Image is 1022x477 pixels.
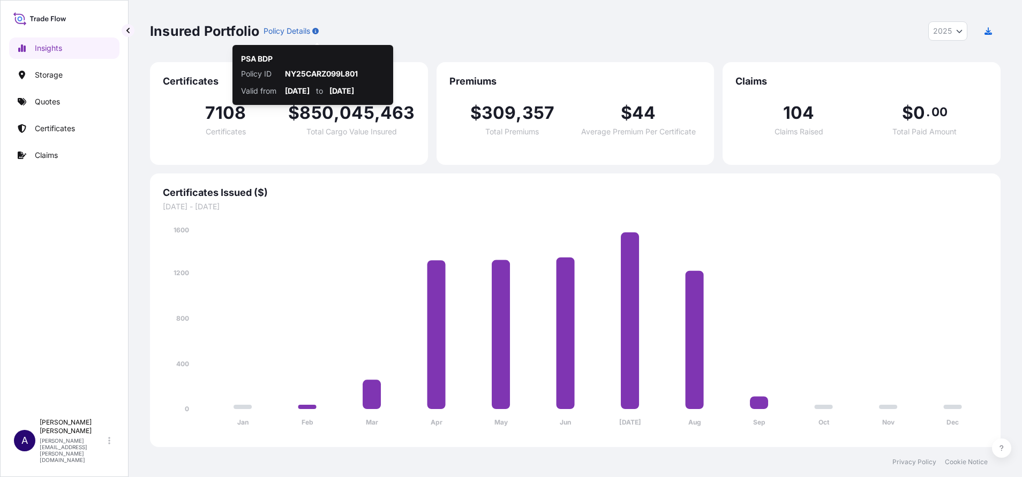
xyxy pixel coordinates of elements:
tspan: May [494,418,508,426]
span: , [516,104,522,122]
p: [DATE] [285,86,310,96]
span: 00 [931,108,948,116]
span: 0 [913,104,925,122]
span: Total Premiums [485,128,539,135]
span: 463 [380,104,415,122]
span: $ [621,104,632,122]
span: $ [288,104,299,122]
a: Certificates [9,118,119,139]
tspan: Nov [882,418,895,426]
tspan: Apr [431,418,442,426]
tspan: 1200 [174,269,189,277]
a: Quotes [9,91,119,112]
span: Certificates Issued ($) [163,186,988,199]
tspan: Sep [753,418,765,426]
span: Certificates [206,128,246,135]
span: A [21,435,28,446]
span: $ [902,104,913,122]
p: Policy Details [264,26,310,36]
tspan: Mar [366,418,378,426]
span: , [374,104,380,122]
tspan: 800 [176,314,189,322]
span: 104 [783,104,815,122]
span: 309 [482,104,516,122]
span: Claims Raised [775,128,823,135]
p: NY25CARZ099L801 [285,69,385,79]
p: to [316,86,323,96]
a: Privacy Policy [892,458,936,466]
p: Claims [35,150,58,161]
span: 2025 [933,26,952,36]
p: [PERSON_NAME][EMAIL_ADDRESS][PERSON_NAME][DOMAIN_NAME] [40,437,106,463]
p: Insured Portfolio [150,22,259,40]
a: Storage [9,64,119,86]
span: 44 [632,104,656,122]
span: 850 [299,104,334,122]
span: Claims [735,75,988,88]
p: [DATE] [329,86,354,96]
tspan: 1600 [174,226,189,234]
span: . [926,108,930,116]
p: Valid from [241,86,279,96]
a: Insights [9,37,119,59]
tspan: Aug [688,418,701,426]
tspan: Dec [946,418,959,426]
tspan: Oct [818,418,830,426]
span: Total Cargo Value Insured [306,128,397,135]
tspan: 400 [176,360,189,368]
span: 357 [522,104,555,122]
p: [PERSON_NAME] [PERSON_NAME] [40,418,106,435]
tspan: Jun [560,418,571,426]
span: Total Paid Amount [892,128,957,135]
p: Certificates [35,123,75,134]
a: Claims [9,145,119,166]
tspan: Feb [302,418,313,426]
p: Insights [35,43,62,54]
tspan: [DATE] [619,418,641,426]
p: Quotes [35,96,60,107]
span: , [334,104,340,122]
span: 045 [340,104,374,122]
span: Premiums [449,75,702,88]
span: Average Premium Per Certificate [581,128,696,135]
tspan: 0 [185,405,189,413]
span: [DATE] - [DATE] [163,201,988,212]
p: Policy ID [241,69,279,79]
tspan: Jan [237,418,249,426]
button: Year Selector [928,21,967,41]
span: Certificates [163,75,415,88]
a: Cookie Notice [945,458,988,466]
p: Storage [35,70,63,80]
p: PSA BDP [241,54,273,64]
span: $ [470,104,482,122]
span: 7108 [205,104,246,122]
